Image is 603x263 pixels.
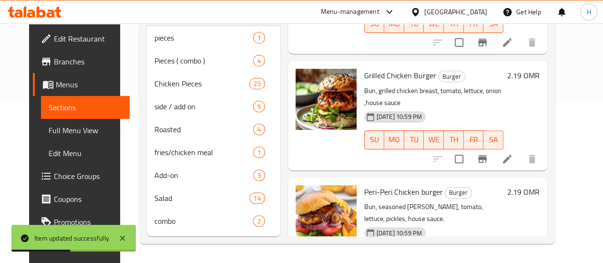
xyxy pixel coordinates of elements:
button: Branch-specific-item [471,31,494,54]
span: Burger [439,71,465,82]
a: Branches [33,50,130,73]
span: 1 [254,33,265,42]
span: 4 [254,56,265,65]
a: Menus [33,73,130,96]
span: side / add on [154,101,253,112]
div: Pieces ( combo )4 [147,49,280,72]
div: items [253,147,265,158]
span: 3 [254,171,265,180]
button: WE [424,130,444,149]
div: items [253,55,265,66]
div: Add-on3 [147,164,280,187]
div: items [253,32,265,43]
span: Chicken Pieces [154,78,250,89]
a: Edit Menu [41,142,130,165]
button: MO [384,130,404,149]
div: Item updated successfully [34,233,109,243]
a: Full Menu View [41,119,130,142]
div: combo2 [147,210,280,232]
span: TH [448,133,460,147]
div: pieces1 [147,26,280,49]
h6: 2.19 OMR [507,69,540,82]
span: Edit Restaurant [54,33,122,44]
div: items [253,169,265,181]
div: Roasted4 [147,118,280,141]
span: WE [428,133,440,147]
span: FR [468,133,480,147]
div: Burger [438,71,465,82]
button: TU [404,130,424,149]
span: Peri-Peri Chicken burger [364,185,443,199]
img: Peri-Peri Chicken burger [296,185,357,246]
span: MO [388,17,400,31]
div: items [253,124,265,135]
p: Bun, grilled chicken breast, tomato, lettuce, onion ,house sauce [364,85,503,109]
a: Edit menu item [501,153,513,165]
div: Salad14 [147,187,280,210]
span: SA [487,133,500,147]
div: items [253,101,265,112]
p: Bun, seasoned [PERSON_NAME], tomato, lettuce, pickles, house sauce. [364,201,503,225]
a: Sections [41,96,130,119]
span: Salad [154,192,250,204]
span: pieces [154,32,253,43]
span: Pieces ( combo ) [154,55,253,66]
img: Grilled Chicken Burger [296,69,357,130]
div: items [249,78,265,89]
span: Select to update [449,32,469,53]
div: fries/chicken meal1 [147,141,280,164]
span: Sections [49,102,122,113]
span: Select to update [449,149,469,169]
a: Edit Restaurant [33,27,130,50]
a: Choice Groups [33,165,130,188]
div: Burger [445,187,472,199]
button: TH [444,130,464,149]
span: [DATE] 10:59 PM [373,229,426,238]
span: 14 [250,194,264,203]
span: TU [408,133,420,147]
span: Coupons [54,193,122,205]
button: SU [364,130,385,149]
span: 4 [254,125,265,134]
a: Promotions [33,210,130,233]
span: SU [368,133,381,147]
span: Branches [54,56,122,67]
span: Full Menu View [49,125,122,136]
span: Promotions [54,216,122,228]
span: TU [408,17,420,31]
button: FR [464,130,484,149]
button: Branch-specific-item [471,147,494,170]
span: Add-on [154,169,253,181]
a: Edit menu item [501,37,513,48]
div: [GEOGRAPHIC_DATA] [424,7,487,17]
div: Chicken Pieces25 [147,72,280,95]
span: Menus [56,79,122,90]
span: combo [154,215,253,227]
span: Grilled Chicken Burger [364,68,436,83]
div: items [253,215,265,227]
span: SU [368,17,381,31]
button: delete [521,147,543,170]
span: fries/chicken meal [154,147,253,158]
span: WE [428,17,440,31]
span: Burger [445,187,471,198]
span: 2 [254,217,265,226]
span: FR [468,17,480,31]
span: 5 [254,102,265,111]
span: 1 [254,148,265,157]
span: H [586,7,591,17]
a: Coupons [33,188,130,210]
span: SA [487,17,500,31]
h6: 2.19 OMR [507,185,540,199]
span: Roasted [154,124,253,135]
span: 25 [250,79,264,88]
div: Menu-management [321,6,379,18]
